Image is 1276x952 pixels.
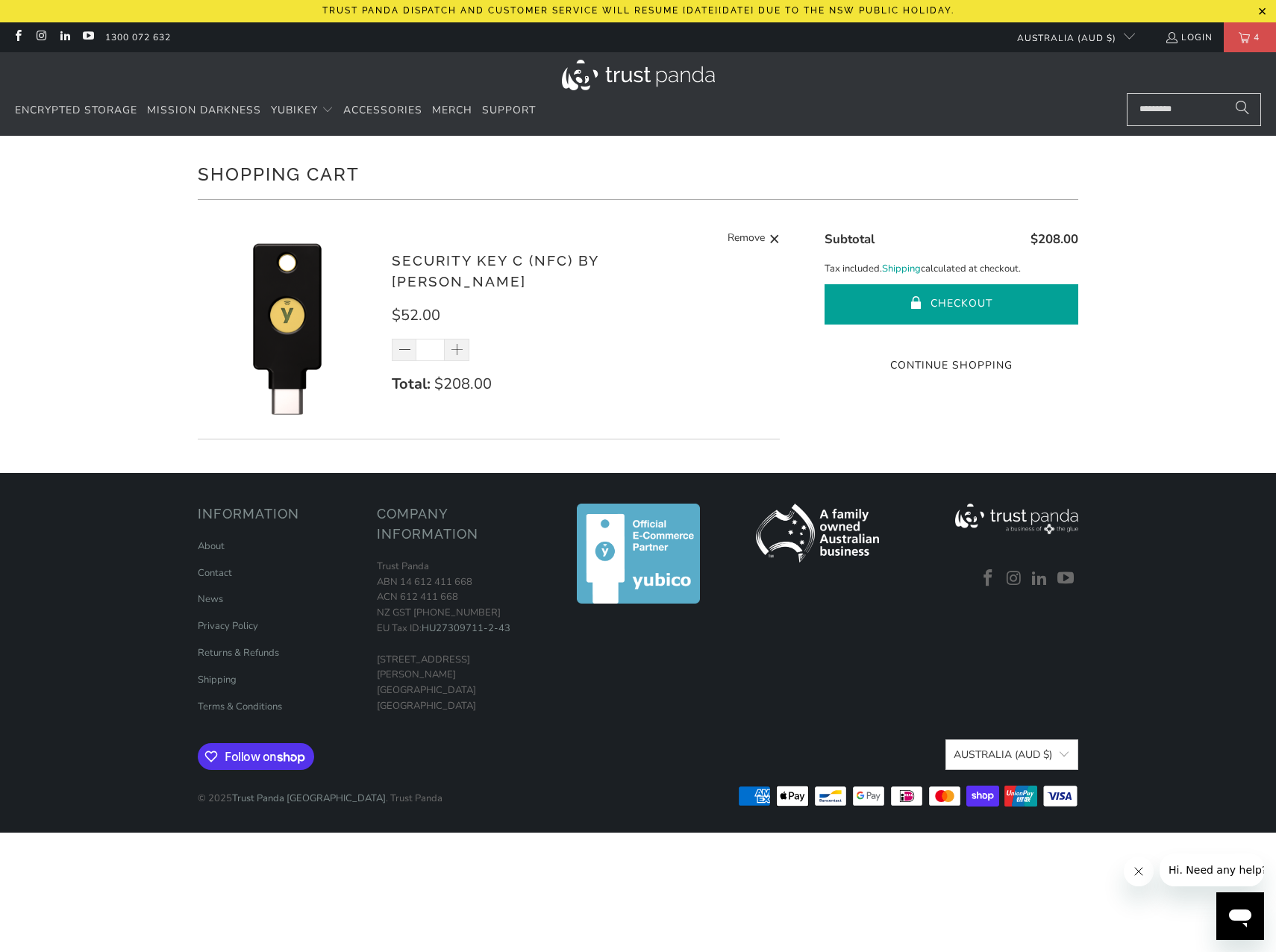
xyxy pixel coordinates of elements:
a: Shipping [882,261,921,277]
a: Returns & Refunds [198,646,279,660]
span: 4 [1250,22,1263,52]
a: Login [1165,29,1213,46]
a: Trust Panda Australia on Instagram [34,31,47,43]
span: $208.00 [434,374,492,394]
span: Support [482,103,536,117]
a: Privacy Policy [198,619,258,633]
iframe: Button to launch messaging window [1216,892,1264,940]
button: Australia (AUD $) [1005,22,1135,52]
a: News [198,592,223,606]
a: Contact [198,566,232,580]
a: Accessories [343,93,422,128]
a: Continue Shopping [825,357,1078,374]
p: Trust Panda ABN 14 612 411 668 ACN 612 411 668 NZ GST [PHONE_NUMBER] EU Tax ID: [STREET_ADDRESS][... [377,559,541,714]
span: Subtotal [825,231,875,248]
span: $208.00 [1031,231,1078,248]
a: Trust Panda Australia on Facebook [977,569,999,589]
a: Encrypted Storage [15,93,137,128]
a: Trust Panda Australia on LinkedIn [1029,569,1051,589]
span: Mission Darkness [147,103,261,117]
a: Merch [432,93,472,128]
span: Encrypted Storage [15,103,137,117]
a: Support [482,93,536,128]
span: Merch [432,103,472,117]
h1: Shopping Cart [198,158,1078,188]
summary: YubiKey [271,93,334,128]
input: Search... [1127,93,1261,126]
a: Trust Panda Australia on YouTube [1054,569,1077,589]
span: Accessories [343,103,422,117]
img: Trust Panda Australia [562,60,715,90]
a: Trust Panda Australia on YouTube [81,31,94,43]
p: Trust Panda dispatch and customer service will resume [DATE][DATE] due to the NSW public holiday. [322,5,954,16]
a: About [198,539,225,553]
a: Trust Panda Australia on LinkedIn [58,31,71,43]
a: HU27309711-2-43 [422,621,510,635]
iframe: Close message [1124,857,1154,886]
button: Australia (AUD $) [945,739,1078,770]
p: Tax included. calculated at checkout. [825,261,1078,277]
a: Terms & Conditions [198,700,282,713]
a: Trust Panda Australia on Instagram [1003,569,1025,589]
span: YubiKey [271,103,318,117]
button: Search [1224,93,1261,126]
p: © 2025 . Trust Panda [198,776,442,807]
strong: Total: [392,374,431,394]
a: 4 [1224,22,1276,52]
span: Remove [728,230,765,248]
nav: Translation missing: en.navigation.header.main_nav [15,93,536,128]
a: Trust Panda Australia on Facebook [11,31,24,43]
a: Shipping [198,673,237,686]
a: Remove [728,230,780,248]
span: $52.00 [392,305,440,325]
button: Checkout [825,284,1078,325]
iframe: Message from company [1160,854,1264,886]
a: Trust Panda [GEOGRAPHIC_DATA] [232,792,386,805]
a: Security Key C (NFC) by [PERSON_NAME] [392,252,598,290]
img: Security Key C (NFC) by Yubico [198,237,377,416]
span: Hi. Need any help? [9,10,107,22]
a: 1300 072 632 [105,29,171,46]
a: Mission Darkness [147,93,261,128]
